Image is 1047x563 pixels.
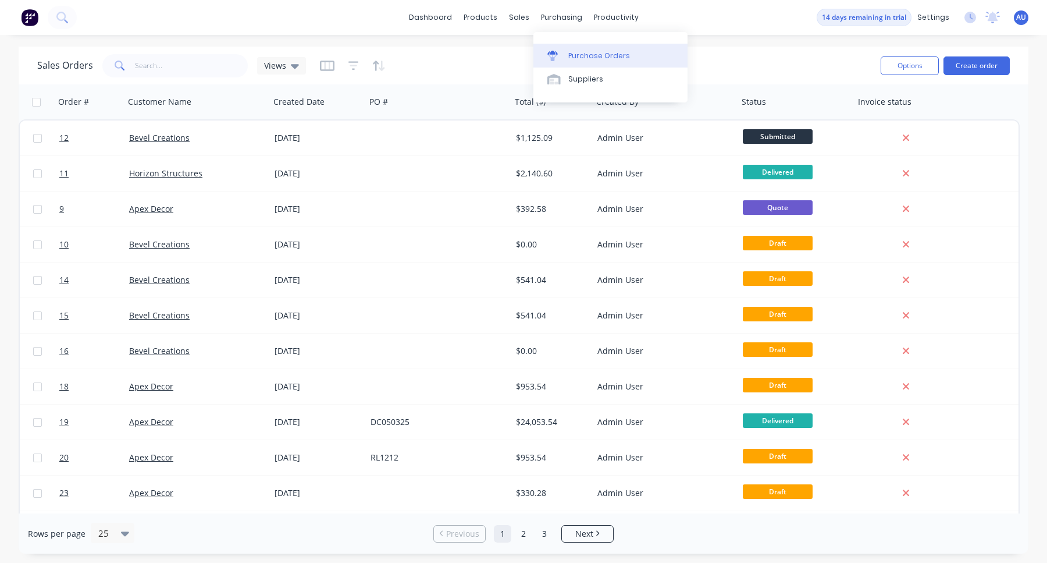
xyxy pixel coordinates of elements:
[743,165,813,179] span: Delivered
[275,381,361,392] div: [DATE]
[434,528,485,540] a: Previous page
[516,416,585,428] div: $24,053.54
[743,449,813,463] span: Draft
[129,203,173,214] a: Apex Decor
[59,192,129,226] a: 9
[129,168,202,179] a: Horizon Structures
[743,200,813,215] span: Quote
[59,345,69,357] span: 16
[59,298,129,333] a: 15
[494,525,511,543] a: Page 1 is your current page
[59,168,69,179] span: 11
[743,307,813,321] span: Draft
[59,203,64,215] span: 9
[575,528,593,540] span: Next
[59,381,69,392] span: 18
[515,96,546,108] div: Total ($)
[516,239,585,250] div: $0.00
[597,310,727,321] div: Admin User
[129,416,173,427] a: Apex Decor
[588,9,644,26] div: productivity
[516,274,585,286] div: $541.04
[59,487,69,499] span: 23
[129,310,190,321] a: Bevel Creations
[128,96,191,108] div: Customer Name
[369,96,388,108] div: PO #
[135,54,248,77] input: Search...
[59,121,129,155] a: 12
[371,452,500,463] div: RL1212
[458,9,503,26] div: products
[597,345,727,357] div: Admin User
[858,96,911,108] div: Invoice status
[371,416,500,428] div: DC050325
[59,274,69,286] span: 14
[743,413,813,428] span: Delivered
[516,168,585,179] div: $2,140.60
[516,132,585,144] div: $1,125.09
[275,239,361,250] div: [DATE]
[562,528,613,540] a: Next page
[59,310,69,321] span: 15
[516,310,585,321] div: $541.04
[129,132,190,143] a: Bevel Creations
[275,168,361,179] div: [DATE]
[516,452,585,463] div: $953.54
[536,525,553,543] a: Page 3
[516,345,585,357] div: $0.00
[129,239,190,250] a: Bevel Creations
[129,381,173,392] a: Apex Decor
[59,263,129,298] a: 14
[597,203,727,215] div: Admin User
[743,129,813,144] span: Submitted
[743,342,813,357] span: Draft
[275,132,361,144] div: [DATE]
[275,416,361,428] div: [DATE]
[568,51,630,61] div: Purchase Orders
[533,44,688,67] a: Purchase Orders
[273,96,325,108] div: Created Date
[597,168,727,179] div: Admin User
[59,452,69,463] span: 20
[58,96,89,108] div: Order #
[597,452,727,463] div: Admin User
[911,9,955,26] div: settings
[817,9,911,26] button: 14 days remaining in trial
[597,239,727,250] div: Admin User
[59,227,129,262] a: 10
[597,274,727,286] div: Admin User
[446,528,479,540] span: Previous
[597,132,727,144] div: Admin User
[59,239,69,250] span: 10
[59,156,129,191] a: 11
[59,132,69,144] span: 12
[59,440,129,475] a: 20
[275,487,361,499] div: [DATE]
[275,310,361,321] div: [DATE]
[597,487,727,499] div: Admin User
[129,487,173,498] a: Apex Decor
[516,487,585,499] div: $330.28
[568,74,603,84] div: Suppliers
[516,203,585,215] div: $392.58
[515,525,532,543] a: Page 2
[59,476,129,511] a: 23
[21,9,38,26] img: Factory
[516,381,585,392] div: $953.54
[881,56,939,75] button: Options
[59,405,129,440] a: 19
[503,9,535,26] div: sales
[129,345,190,356] a: Bevel Creations
[535,9,588,26] div: purchasing
[264,59,286,72] span: Views
[742,96,766,108] div: Status
[275,452,361,463] div: [DATE]
[597,416,727,428] div: Admin User
[129,274,190,285] a: Bevel Creations
[59,334,129,369] a: 16
[59,416,69,428] span: 19
[275,345,361,357] div: [DATE]
[28,528,86,540] span: Rows per page
[597,381,727,392] div: Admin User
[275,203,361,215] div: [DATE]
